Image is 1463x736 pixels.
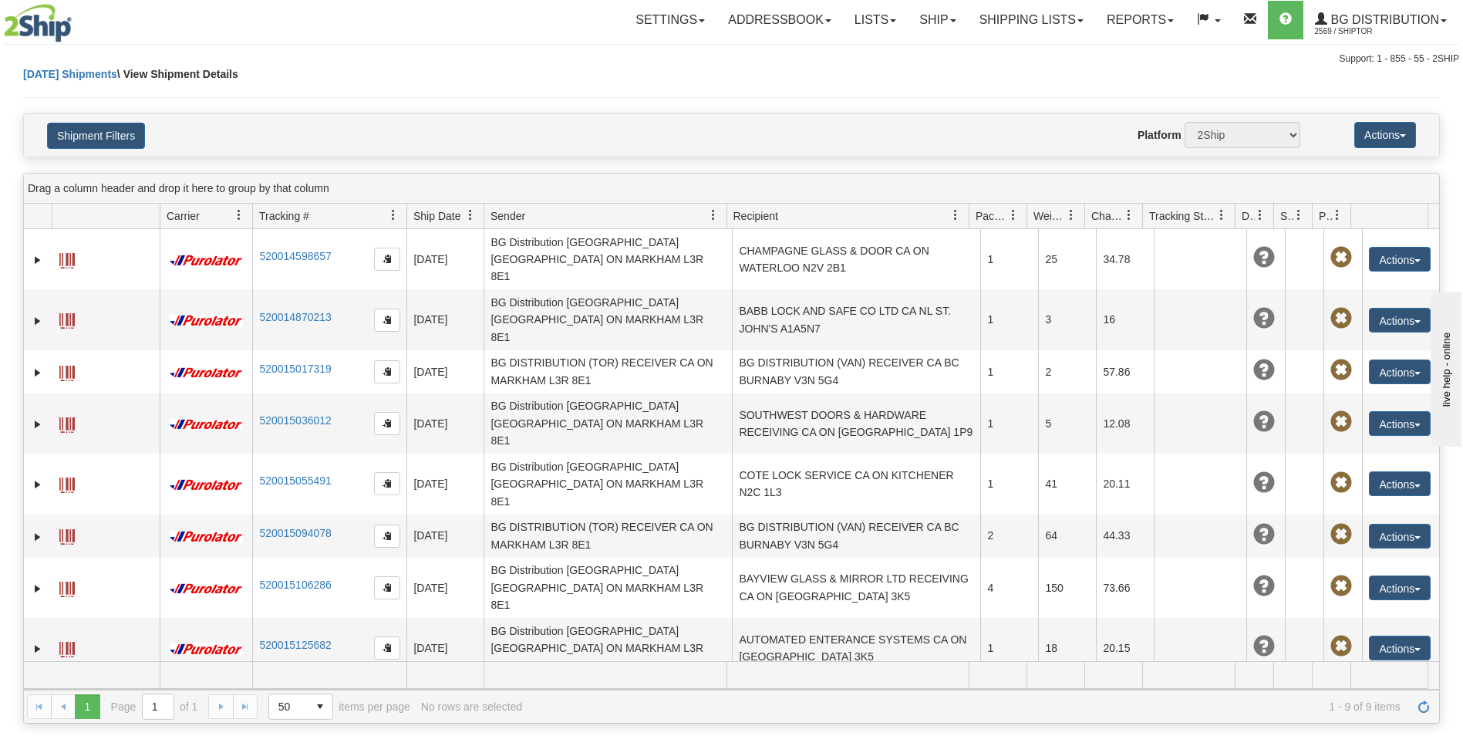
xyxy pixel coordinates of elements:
td: [DATE] [406,289,484,349]
span: 1 - 9 of 9 items [533,701,1401,713]
td: [DATE] [406,229,484,289]
td: 1 [980,454,1038,514]
td: [DATE] [406,454,484,514]
td: 16 [1096,289,1154,349]
td: [DATE] [406,618,484,678]
a: Weight filter column settings [1058,202,1084,228]
button: Copy to clipboard [374,360,400,383]
img: 11 - Purolator [167,255,245,266]
button: Actions [1369,636,1431,660]
a: Expand [30,529,46,545]
a: Lists [843,1,908,39]
td: BG DISTRIBUTION (TOR) RECEIVER CA ON MARKHAM L3R 8E1 [484,515,732,558]
td: 64 [1038,515,1096,558]
div: live help - online [12,13,143,25]
td: BG DISTRIBUTION (VAN) RECEIVER CA BC BURNABY V3N 5G4 [732,350,980,393]
a: Packages filter column settings [1000,202,1026,228]
td: BAYVIEW GLASS & MIRROR LTD RECEIVING CA ON [GEOGRAPHIC_DATA] 3K5 [732,558,980,618]
a: Addressbook [716,1,843,39]
a: Expand [30,477,46,492]
a: Expand [30,365,46,380]
span: Pickup Not Assigned [1330,636,1352,657]
a: 520015106286 [259,579,331,591]
span: Unknown [1253,472,1275,494]
span: Delivery Status [1242,208,1255,224]
button: Copy to clipboard [374,525,400,548]
a: Shipment Issues filter column settings [1286,202,1312,228]
button: Copy to clipboard [374,412,400,435]
a: Label [59,246,75,271]
span: Tracking # [259,208,309,224]
td: BG Distribution [GEOGRAPHIC_DATA] [GEOGRAPHIC_DATA] ON MARKHAM L3R 8E1 [484,393,732,454]
span: Ship Date [413,208,460,224]
a: Tracking Status filter column settings [1208,202,1235,228]
a: Sender filter column settings [700,202,726,228]
td: [DATE] [406,350,484,393]
td: 3 [1038,289,1096,349]
a: Shipping lists [968,1,1095,39]
td: [DATE] [406,515,484,558]
td: 1 [980,393,1038,454]
a: Reports [1095,1,1185,39]
img: 11 - Purolator [167,315,245,326]
button: Copy to clipboard [374,309,400,332]
span: 2569 / ShipTor [1315,24,1431,39]
td: BG Distribution [GEOGRAPHIC_DATA] [GEOGRAPHIC_DATA] ON MARKHAM L3R 8E1 [484,558,732,618]
span: Page of 1 [111,694,198,720]
a: 520015094078 [259,527,331,539]
a: 520014870213 [259,311,331,323]
td: 150 [1038,558,1096,618]
td: BG Distribution [GEOGRAPHIC_DATA] [GEOGRAPHIC_DATA] ON MARKHAM L3R 8E1 [484,618,732,678]
td: 12.08 [1096,393,1154,454]
img: 11 - Purolator [167,531,245,542]
a: Tracking # filter column settings [380,202,406,228]
img: 11 - Purolator [167,367,245,379]
span: Pickup Not Assigned [1330,524,1352,545]
a: Label [59,359,75,383]
span: Pickup Not Assigned [1330,308,1352,329]
td: 2 [980,515,1038,558]
td: 41 [1038,454,1096,514]
a: Label [59,522,75,547]
button: Actions [1354,122,1416,148]
a: Ship [908,1,967,39]
span: Sender [490,208,525,224]
img: logo2569.jpg [4,4,72,42]
a: Expand [30,641,46,657]
a: Recipient filter column settings [942,202,969,228]
a: Expand [30,252,46,268]
td: BG Distribution [GEOGRAPHIC_DATA] [GEOGRAPHIC_DATA] ON MARKHAM L3R 8E1 [484,289,732,349]
a: Expand [30,313,46,329]
a: Label [59,471,75,495]
td: 34.78 [1096,229,1154,289]
td: BG Distribution [GEOGRAPHIC_DATA] [GEOGRAPHIC_DATA] ON MARKHAM L3R 8E1 [484,454,732,514]
img: 11 - Purolator [167,583,245,595]
a: Charge filter column settings [1116,202,1142,228]
div: grid grouping header [24,174,1439,204]
td: 4 [980,558,1038,618]
td: 1 [980,229,1038,289]
div: No rows are selected [421,701,523,713]
span: Tracking Status [1149,208,1216,224]
button: Actions [1369,524,1431,549]
span: Pickup Not Assigned [1330,472,1352,494]
span: Carrier [167,208,200,224]
span: Unknown [1253,411,1275,433]
img: 11 - Purolator [167,419,245,430]
span: Charge [1091,208,1124,224]
td: 18 [1038,618,1096,678]
span: Shipment Issues [1280,208,1293,224]
a: Label [59,306,75,331]
a: 520014598657 [259,250,331,262]
a: Delivery Status filter column settings [1247,202,1273,228]
label: Platform [1138,127,1182,143]
span: select [308,694,332,719]
span: Page 1 [75,694,99,719]
span: items per page [268,694,410,720]
button: Actions [1369,576,1431,600]
a: Refresh [1411,694,1436,719]
a: Expand [30,581,46,596]
td: 2 [1038,350,1096,393]
img: 11 - Purolator [167,479,245,491]
td: 57.86 [1096,350,1154,393]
